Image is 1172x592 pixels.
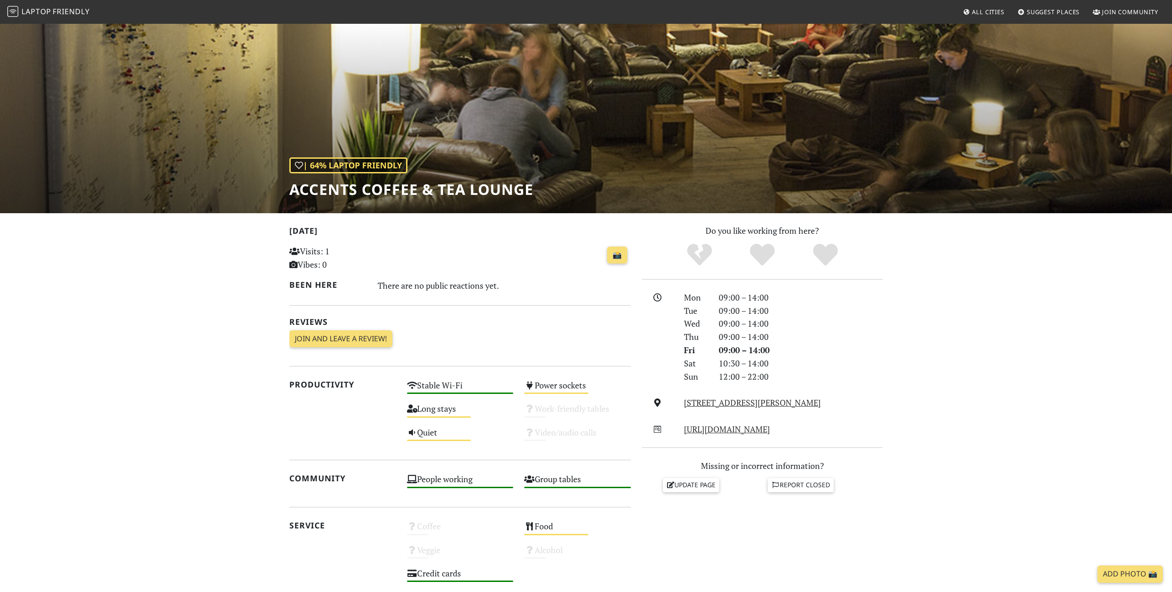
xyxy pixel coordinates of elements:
div: Stable Wi-Fi [402,378,519,401]
h2: Been here [289,280,367,290]
h2: Service [289,521,396,530]
span: Suggest Places [1027,8,1080,16]
div: | 64% Laptop Friendly [289,157,407,173]
h2: [DATE] [289,226,631,239]
h2: Community [289,474,396,483]
span: Laptop [22,6,51,16]
a: All Cities [959,4,1008,20]
div: Fri [678,344,713,357]
div: Thu [678,330,713,344]
a: 📸 [607,247,627,264]
div: 09:00 – 14:00 [713,344,888,357]
a: [URL][DOMAIN_NAME] [684,424,770,435]
div: Power sockets [519,378,636,401]
div: No [668,242,731,268]
p: Visits: 1 Vibes: 0 [289,245,396,271]
a: Add Photo 📸 [1097,565,1163,583]
div: Veggie [402,543,519,566]
a: Suggest Places [1014,4,1084,20]
div: Food [519,519,636,542]
div: People working [402,472,519,495]
div: 09:00 – 14:00 [713,330,888,344]
div: 12:00 – 22:00 [713,370,888,383]
a: [STREET_ADDRESS][PERSON_NAME] [684,397,821,408]
span: All Cities [972,8,1004,16]
div: Tue [678,304,713,318]
a: Update page [663,478,720,492]
div: Video/audio calls [519,425,636,448]
a: Report closed [768,478,834,492]
div: Yes [731,242,794,268]
div: Alcohol [519,543,636,566]
div: There are no public reactions yet. [378,278,631,293]
div: Sun [678,370,713,383]
div: Long stays [402,401,519,425]
div: Quiet [402,425,519,448]
a: Join and leave a review! [289,330,392,348]
div: Credit cards [402,566,519,589]
a: LaptopFriendly LaptopFriendly [7,4,90,20]
img: LaptopFriendly [7,6,18,17]
h2: Productivity [289,380,396,389]
a: Join Community [1089,4,1162,20]
div: Mon [678,291,713,304]
span: Friendly [53,6,89,16]
div: Coffee [402,519,519,542]
div: Wed [678,317,713,330]
div: Sat [678,357,713,370]
div: 09:00 – 14:00 [713,317,888,330]
div: Group tables [519,472,636,495]
h2: Reviews [289,317,631,327]
p: Missing or incorrect information? [642,459,883,473]
div: 09:00 – 14:00 [713,291,888,304]
span: Join Community [1102,8,1158,16]
div: 09:00 – 14:00 [713,304,888,318]
p: Do you like working from here? [642,224,883,237]
div: 10:30 – 14:00 [713,357,888,370]
div: Definitely! [794,242,857,268]
h1: Accents Coffee & Tea Lounge [289,181,533,198]
div: Work-friendly tables [519,401,636,425]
